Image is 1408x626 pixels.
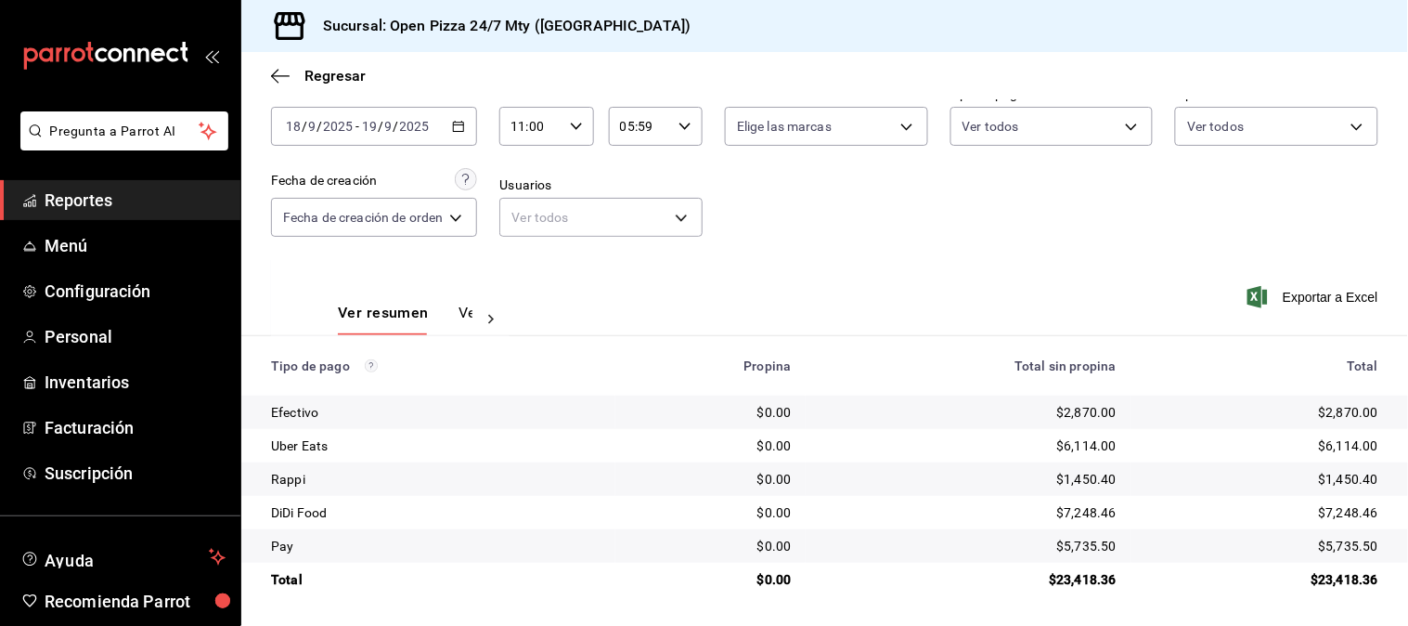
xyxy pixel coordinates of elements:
[271,537,601,555] div: Pay
[630,537,792,555] div: $0.00
[285,119,302,134] input: --
[45,415,226,440] span: Facturación
[45,546,201,568] span: Ayuda
[630,437,792,455] div: $0.00
[316,119,322,134] span: /
[45,324,226,349] span: Personal
[283,208,443,227] span: Fecha de creación de orden
[271,470,601,489] div: Rappi
[378,119,383,134] span: /
[1146,470,1378,489] div: $1,450.40
[820,437,1116,455] div: $6,114.00
[271,359,601,373] div: Tipo de pago
[45,589,226,614] span: Recomienda Parrot
[630,359,792,373] div: Propina
[459,304,528,335] button: Ver pagos
[820,359,1116,373] div: Total sin propina
[45,233,226,258] span: Menú
[499,179,703,192] label: Usuarios
[271,67,366,85] button: Regresar
[45,188,226,213] span: Reportes
[1146,503,1378,522] div: $7,248.46
[820,503,1116,522] div: $7,248.46
[355,119,359,134] span: -
[13,135,228,154] a: Pregunta a Parrot AI
[499,88,593,101] label: Hora inicio
[307,119,316,134] input: --
[820,537,1116,555] div: $5,735.50
[384,119,394,134] input: --
[1146,437,1378,455] div: $6,114.00
[45,461,226,486] span: Suscripción
[304,67,366,85] span: Regresar
[338,304,472,335] div: navigation tabs
[271,503,601,522] div: DiDi Food
[630,570,792,589] div: $0.00
[820,470,1116,489] div: $1,450.40
[361,119,378,134] input: --
[271,437,601,455] div: Uber Eats
[1146,359,1378,373] div: Total
[271,171,377,190] div: Fecha de creación
[820,403,1116,422] div: $2,870.00
[1146,403,1378,422] div: $2,870.00
[630,403,792,422] div: $0.00
[45,279,226,304] span: Configuración
[20,111,228,150] button: Pregunta a Parrot AI
[1187,117,1244,136] span: Ver todos
[271,403,601,422] div: Efectivo
[1251,286,1378,308] button: Exportar a Excel
[737,117,832,136] span: Elige las marcas
[302,119,307,134] span: /
[630,503,792,522] div: $0.00
[45,370,226,395] span: Inventarios
[394,119,399,134] span: /
[499,198,703,237] div: Ver todos
[820,570,1116,589] div: $23,418.36
[399,119,431,134] input: ----
[609,88,703,101] label: Hora fin
[204,48,219,63] button: open_drawer_menu
[50,122,200,141] span: Pregunta a Parrot AI
[338,304,429,335] button: Ver resumen
[365,359,378,372] svg: Los pagos realizados con Pay y otras terminales son montos brutos.
[308,15,691,37] h3: Sucursal: Open Pizza 24/7 Mty ([GEOGRAPHIC_DATA])
[630,470,792,489] div: $0.00
[322,119,354,134] input: ----
[271,570,601,589] div: Total
[1146,570,1378,589] div: $23,418.36
[1146,537,1378,555] div: $5,735.50
[962,117,1019,136] span: Ver todos
[271,88,477,101] label: Fecha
